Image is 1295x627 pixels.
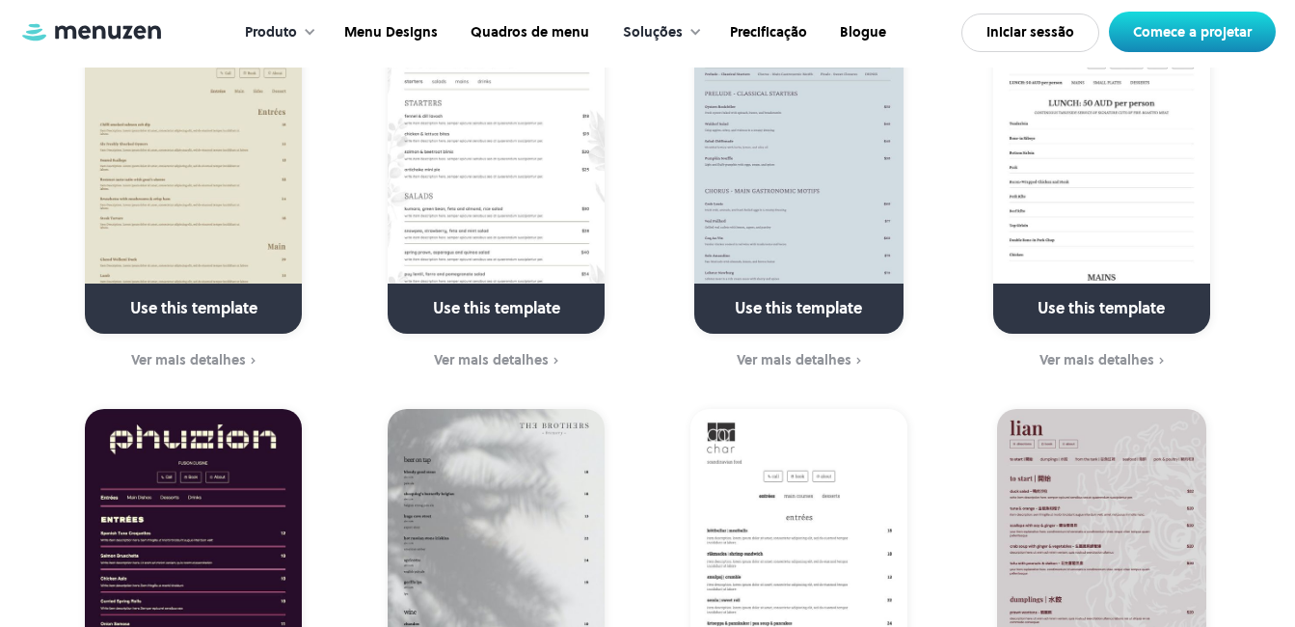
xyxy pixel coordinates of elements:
div: Ver mais detalhes [737,352,851,368]
a: Ver mais detalhes [357,350,635,371]
a: Use this template [694,7,904,334]
a: Precificação [712,3,822,63]
div: Produto [245,22,297,43]
a: Iniciar sessão [961,14,1099,52]
a: Ver mais detalhes [55,350,334,371]
a: Use this template [85,7,302,334]
a: Comece a projetar [1109,12,1276,52]
div: Soluções [623,22,683,43]
a: Use this template [388,7,605,334]
div: Soluções [604,3,712,63]
a: Use this template [993,7,1210,334]
div: Produto [226,3,326,63]
a: Blogue [822,3,901,63]
a: Quadros de menu [452,3,604,63]
div: Ver mais detalhes [131,352,246,368]
div: Ver mais detalhes [1039,352,1154,368]
a: Ver mais detalhes [962,350,1241,371]
a: Menu Designs [326,3,452,63]
div: Ver mais detalhes [434,352,549,368]
a: Ver mais detalhes [660,350,938,371]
